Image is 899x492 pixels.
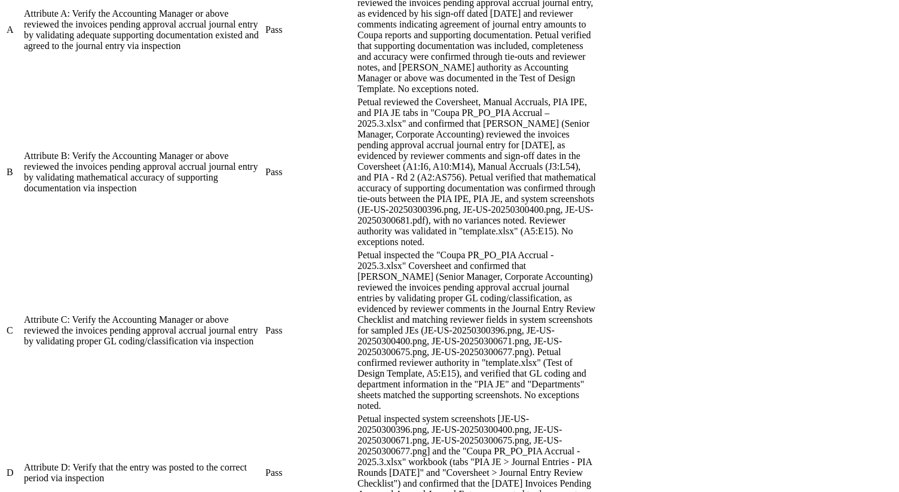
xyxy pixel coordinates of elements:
div: Petual inspected the "Coupa PR_PO_PIA Accrual - 2025.3.xlsx" Coversheet and confirmed that [PERSO... [357,250,597,411]
span: Pass [265,167,282,177]
span: Pass [265,25,282,35]
td: C [6,249,22,412]
div: Attribute C: Verify the Accounting Manager or above reviewed the invoices pending approval accrua... [24,314,263,347]
span: Pass [265,325,282,335]
td: B [6,96,22,248]
div: Attribute D: Verify that the entry was posted to the correct period via inspection [24,462,263,484]
div: Petual reviewed the Coversheet, Manual Accruals, PIA IPE, and PIA JE tabs in "Coupa PR_PO_PIA Acc... [357,97,597,247]
div: Attribute A: Verify the Accounting Manager or above reviewed the invoices pending approval accrua... [24,8,263,51]
span: Pass [265,467,282,478]
div: Attribute B: Verify the Accounting Manager or above reviewed the invoices pending approval accrua... [24,151,263,194]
